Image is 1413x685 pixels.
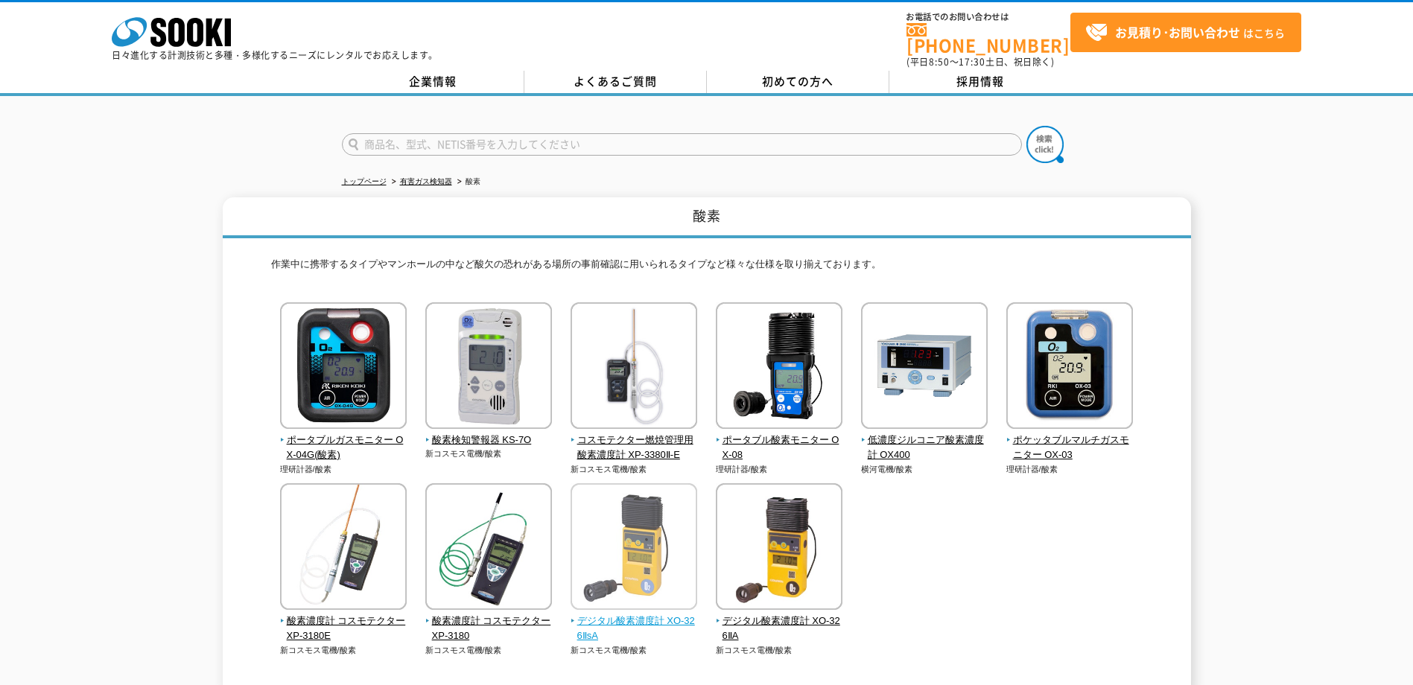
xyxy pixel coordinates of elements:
[342,71,524,93] a: 企業情報
[280,433,407,464] span: ポータブルガスモニター OX-04G(酸素)
[1026,126,1064,163] img: btn_search.png
[959,55,985,68] span: 17:30
[571,614,698,645] span: デジタル酸素濃度計 XO-326ⅡsA
[716,599,843,644] a: デジタル酸素濃度計 XO-326ⅡA
[280,418,407,463] a: ポータブルガスモニター OX-04G(酸素)
[280,644,407,657] p: 新コスモス電機/酸素
[716,433,843,464] span: ポータブル酸素モニター OX-08
[524,71,707,93] a: よくあるご質問
[1006,418,1134,463] a: ポケッタブルマルチガスモニター OX-03
[906,55,1054,68] span: (平日 ～ 土日、祝日除く)
[716,483,842,614] img: デジタル酸素濃度計 XO-326ⅡA
[929,55,950,68] span: 8:50
[861,463,988,476] p: 横河電機/酸素
[280,483,407,614] img: 酸素濃度計 コスモテクター XP-3180E
[571,483,697,614] img: デジタル酸素濃度計 XO-326ⅡsA
[716,463,843,476] p: 理研計器/酸素
[716,644,843,657] p: 新コスモス電機/酸素
[1006,302,1133,433] img: ポケッタブルマルチガスモニター OX-03
[112,51,438,60] p: 日々進化する計測技術と多種・多様化するニーズにレンタルでお応えします。
[861,302,988,433] img: 低濃度ジルコニア酸素濃度計 OX400
[716,302,842,433] img: ポータブル酸素モニター OX-08
[425,599,553,644] a: 酸素濃度計 コスモテクター XP-3180
[571,599,698,644] a: デジタル酸素濃度計 XO-326ⅡsA
[425,302,552,433] img: 酸素検知警報器 KS-7O
[425,418,553,448] a: 酸素検知警報器 KS-7O
[1085,22,1285,44] span: はこちら
[425,447,553,460] p: 新コスモス電機/酸素
[400,177,452,185] a: 有害ガス検知器
[571,302,697,433] img: コスモテクター燃焼管理用酸素濃度計 XP-3380Ⅱ-E
[425,644,553,657] p: 新コスモス電機/酸素
[280,614,407,645] span: 酸素濃度計 コスモテクター XP-3180E
[1006,463,1134,476] p: 理研計器/酸素
[716,418,843,463] a: ポータブル酸素モニター OX-08
[906,23,1070,54] a: [PHONE_NUMBER]
[707,71,889,93] a: 初めての方へ
[271,257,1143,280] p: 作業中に携帯するタイプやマンホールの中など酸欠の恐れがある場所の事前確認に用いられるタイプなど様々な仕様を取り揃えております。
[280,463,407,476] p: 理研計器/酸素
[571,463,698,476] p: 新コスモス電機/酸素
[454,174,480,190] li: 酸素
[571,644,698,657] p: 新コスモス電機/酸素
[280,302,407,433] img: ポータブルガスモニター OX-04G(酸素)
[425,614,553,645] span: 酸素濃度計 コスモテクター XP-3180
[425,433,553,448] span: 酸素検知警報器 KS-7O
[280,599,407,644] a: 酸素濃度計 コスモテクター XP-3180E
[716,614,843,645] span: デジタル酸素濃度計 XO-326ⅡA
[1070,13,1301,52] a: お見積り･お問い合わせはこちら
[889,71,1072,93] a: 採用情報
[342,177,387,185] a: トップページ
[223,197,1191,238] h1: 酸素
[571,433,698,464] span: コスモテクター燃焼管理用酸素濃度計 XP-3380Ⅱ-E
[762,73,833,89] span: 初めての方へ
[861,433,988,464] span: 低濃度ジルコニア酸素濃度計 OX400
[1006,433,1134,464] span: ポケッタブルマルチガスモニター OX-03
[571,418,698,463] a: コスモテクター燃焼管理用酸素濃度計 XP-3380Ⅱ-E
[425,483,552,614] img: 酸素濃度計 コスモテクター XP-3180
[861,418,988,463] a: 低濃度ジルコニア酸素濃度計 OX400
[342,133,1022,156] input: 商品名、型式、NETIS番号を入力してください
[1115,23,1240,41] strong: お見積り･お問い合わせ
[906,13,1070,22] span: お電話でのお問い合わせは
